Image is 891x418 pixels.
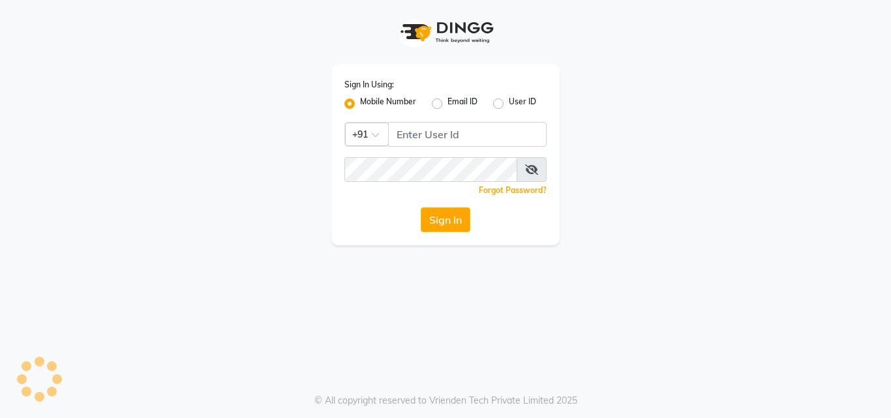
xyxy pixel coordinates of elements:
[479,185,547,195] a: Forgot Password?
[344,79,394,91] label: Sign In Using:
[447,96,477,112] label: Email ID
[360,96,416,112] label: Mobile Number
[421,207,470,232] button: Sign In
[509,96,536,112] label: User ID
[388,122,547,147] input: Username
[344,157,517,182] input: Username
[393,13,498,52] img: logo1.svg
